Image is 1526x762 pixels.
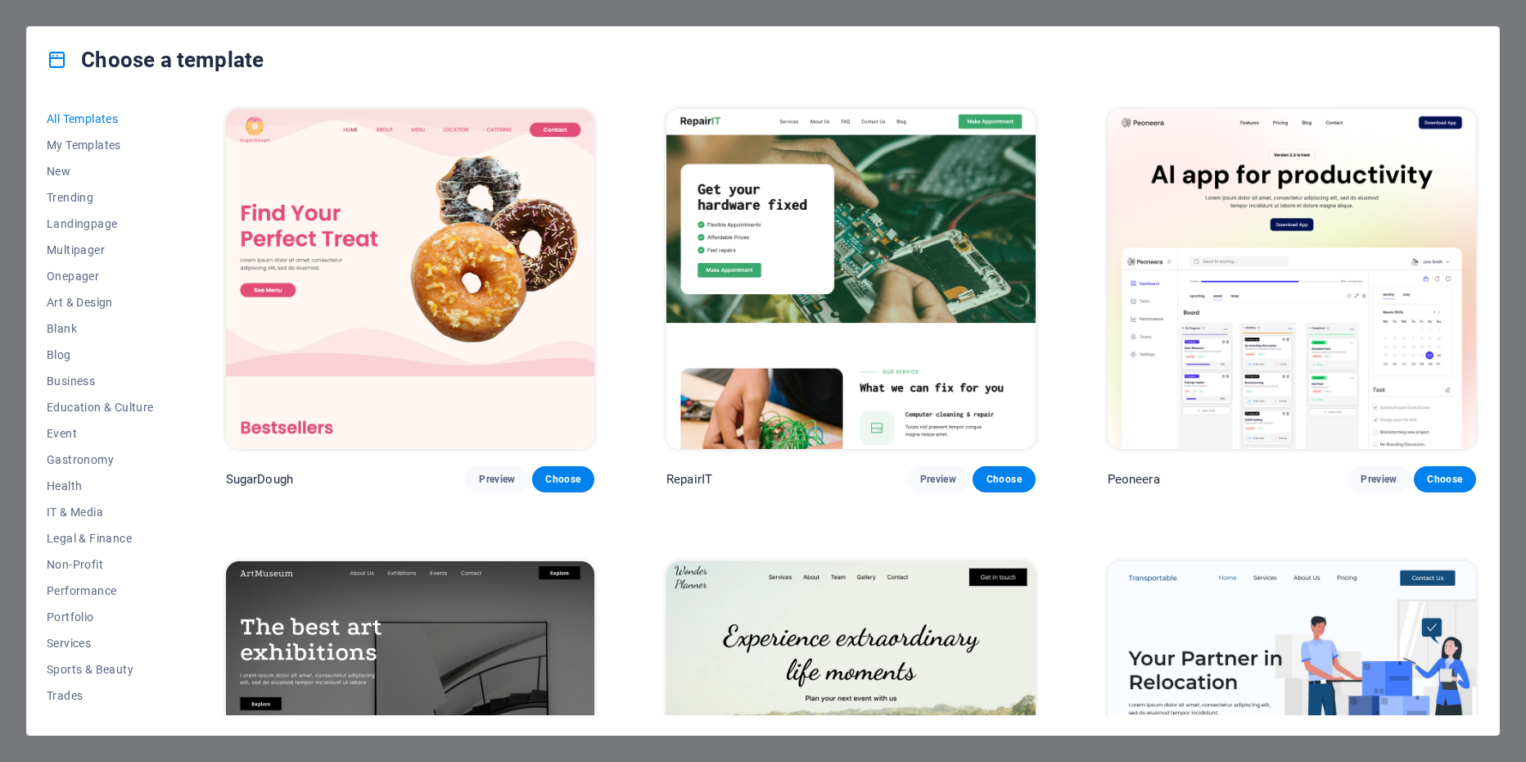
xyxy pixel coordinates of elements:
[1348,466,1410,492] button: Preview
[47,315,154,342] button: Blank
[47,630,154,656] button: Services
[47,506,154,519] span: IT & Media
[47,420,154,447] button: Event
[47,237,154,263] button: Multipager
[920,473,956,486] span: Preview
[47,578,154,604] button: Performance
[47,322,154,335] span: Blank
[47,551,154,578] button: Non-Profit
[47,683,154,709] button: Trades
[47,663,154,676] span: Sports & Beauty
[47,610,154,624] span: Portfolio
[47,604,154,630] button: Portfolio
[479,473,515,486] span: Preview
[47,211,154,237] button: Landingpage
[47,47,264,73] h4: Choose a template
[47,689,154,702] span: Trades
[47,342,154,368] button: Blog
[666,471,712,488] p: RepairIT
[47,394,154,420] button: Education & Culture
[47,296,154,309] span: Art & Design
[47,401,154,414] span: Education & Culture
[47,453,154,466] span: Gastronomy
[47,158,154,184] button: New
[907,466,969,492] button: Preview
[47,112,154,125] span: All Templates
[47,427,154,440] span: Event
[1427,473,1463,486] span: Choose
[47,348,154,361] span: Blog
[47,243,154,256] span: Multipager
[47,165,154,178] span: New
[47,263,154,289] button: Onepager
[666,109,1035,449] img: RepairIT
[545,473,581,486] span: Choose
[47,217,154,230] span: Landingpage
[47,138,154,152] span: My Templates
[532,466,594,492] button: Choose
[1108,471,1160,488] p: Peoneera
[973,466,1035,492] button: Choose
[47,479,154,492] span: Health
[47,368,154,394] button: Business
[1414,466,1476,492] button: Choose
[47,525,154,551] button: Legal & Finance
[47,191,154,204] span: Trending
[47,558,154,571] span: Non-Profit
[226,109,594,449] img: SugarDough
[47,447,154,473] button: Gastronomy
[47,473,154,499] button: Health
[1108,109,1476,449] img: Peoneera
[47,270,154,283] span: Onepager
[47,637,154,650] span: Services
[47,106,154,132] button: All Templates
[47,374,154,388] span: Business
[47,532,154,545] span: Legal & Finance
[47,656,154,683] button: Sports & Beauty
[47,289,154,315] button: Art & Design
[47,584,154,597] span: Performance
[986,473,1022,486] span: Choose
[47,499,154,525] button: IT & Media
[226,471,293,488] p: SugarDough
[1361,473,1397,486] span: Preview
[47,132,154,158] button: My Templates
[47,709,154,735] button: Travel
[466,466,528,492] button: Preview
[47,184,154,211] button: Trending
